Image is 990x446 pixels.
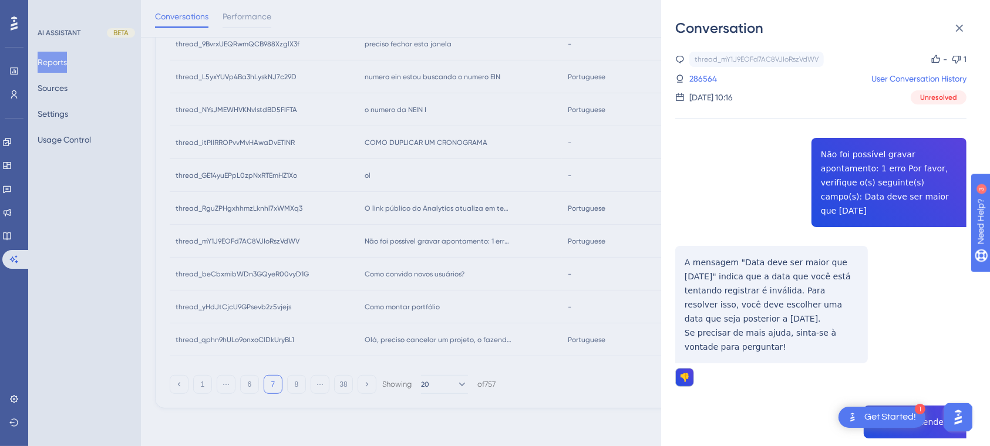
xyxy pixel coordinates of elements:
[28,3,73,17] span: Need Help?
[964,52,967,66] div: 1
[82,6,85,15] div: 3
[839,407,925,428] div: Open Get Started! checklist, remaining modules: 1
[943,52,947,66] div: -
[689,90,733,104] div: [DATE] 10:16
[675,19,976,38] div: Conversation
[864,411,916,424] div: Get Started!
[871,72,967,86] a: User Conversation History
[920,93,957,102] span: Unresolved
[689,72,717,86] a: 286564
[941,400,976,435] iframe: UserGuiding AI Assistant Launcher
[846,410,860,424] img: launcher-image-alternative-text
[695,55,819,64] div: thread_mY1J9EOFd7AC8VJIoRszVdWV
[915,404,925,414] div: 1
